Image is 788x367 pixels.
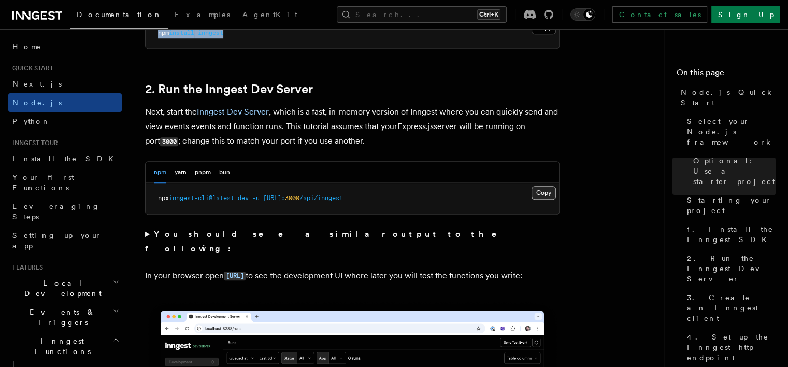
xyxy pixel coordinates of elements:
span: Features [8,263,43,272]
span: [URL]: [263,194,285,202]
a: Leveraging Steps [8,197,122,226]
a: Documentation [70,3,168,29]
span: inngest [198,29,223,36]
a: Examples [168,3,236,28]
span: Quick start [8,64,53,73]
span: Starting your project [687,195,776,216]
span: Node.js Quick Start [681,87,776,108]
a: Next.js [8,75,122,93]
a: Install the SDK [8,149,122,168]
a: Contact sales [612,6,707,23]
code: 3000 [160,137,178,146]
span: Events & Triggers [8,307,113,328]
button: Events & Triggers [8,303,122,332]
a: Node.js [8,93,122,112]
span: 2. Run the Inngest Dev Server [687,253,776,284]
span: install [169,29,194,36]
button: Toggle dark mode [570,8,595,21]
span: Local Development [8,278,113,299]
span: Leveraging Steps [12,202,100,221]
button: Copy [532,186,556,200]
span: -u [252,194,260,202]
span: Python [12,117,50,125]
span: inngest-cli@latest [169,194,234,202]
a: [URL] [224,271,246,280]
a: 4. Set up the Inngest http endpoint [683,328,776,367]
a: 2. Run the Inngest Dev Server [683,249,776,288]
span: Select your Node.js framework [687,116,776,147]
button: npm [154,162,166,183]
a: Home [8,37,122,56]
a: Your first Functions [8,168,122,197]
span: Examples [175,10,230,19]
summary: You should see a similar output to the following: [145,227,560,256]
span: Setting up your app [12,231,102,250]
button: bun [219,162,230,183]
a: Python [8,112,122,131]
a: 3. Create an Inngest client [683,288,776,328]
strong: You should see a similar output to the following: [145,229,511,253]
button: Search...Ctrl+K [337,6,507,23]
span: Node.js [12,98,62,107]
a: Setting up your app [8,226,122,255]
span: 3. Create an Inngest client [687,292,776,323]
a: Optional: Use a starter project [689,151,776,191]
span: 3000 [285,194,299,202]
button: yarn [175,162,187,183]
span: Documentation [77,10,162,19]
a: Node.js Quick Start [677,83,776,112]
span: dev [238,194,249,202]
a: Select your Node.js framework [683,112,776,151]
a: Sign Up [711,6,780,23]
a: 2. Run the Inngest Dev Server [145,82,313,96]
a: Starting your project [683,191,776,220]
span: Install the SDK [12,154,120,163]
span: 4. Set up the Inngest http endpoint [687,332,776,363]
button: pnpm [195,162,211,183]
button: Inngest Functions [8,332,122,361]
kbd: Ctrl+K [477,9,500,20]
span: Next.js [12,80,62,88]
span: npm [158,29,169,36]
code: [URL] [224,272,246,280]
p: Next, start the , which is a fast, in-memory version of Inngest where you can quickly send and vi... [145,105,560,149]
span: /api/inngest [299,194,343,202]
span: Your first Functions [12,173,74,192]
span: 1. Install the Inngest SDK [687,224,776,245]
span: Home [12,41,41,52]
a: Inngest Dev Server [197,107,269,117]
h4: On this page [677,66,776,83]
span: Optional: Use a starter project [693,156,776,187]
button: Local Development [8,274,122,303]
p: In your browser open to see the development UI where later you will test the functions you write: [145,269,560,284]
span: AgentKit [242,10,297,19]
span: npx [158,194,169,202]
span: Inngest Functions [8,336,112,357]
span: Inngest tour [8,139,58,147]
a: AgentKit [236,3,304,28]
a: 1. Install the Inngest SDK [683,220,776,249]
